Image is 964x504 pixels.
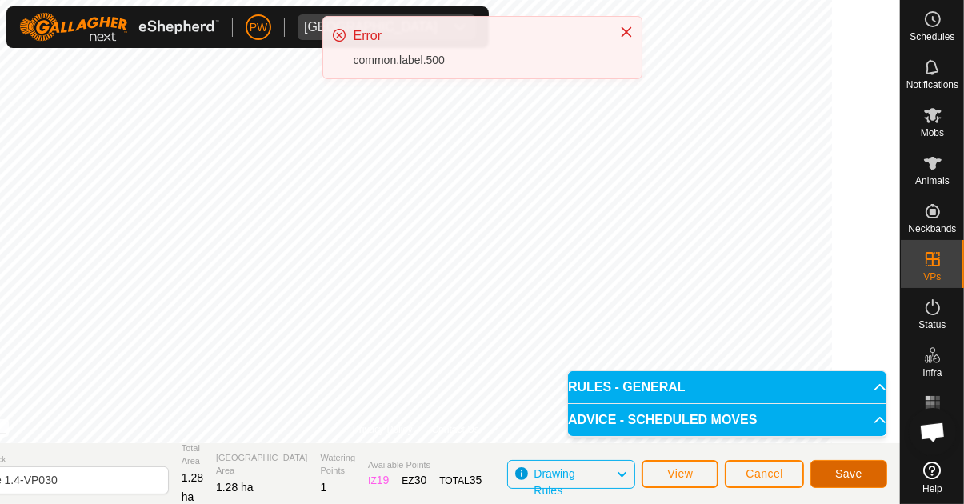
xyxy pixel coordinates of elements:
a: Contact Us [432,422,479,437]
div: EZ [402,472,426,489]
span: View [667,467,693,480]
span: Total Area [182,442,203,468]
span: 30 [414,474,427,486]
span: Cancel [746,467,783,480]
span: [GEOGRAPHIC_DATA] Area [216,451,308,478]
span: 35 [470,474,482,486]
span: Notifications [906,80,958,90]
div: [GEOGRAPHIC_DATA] [304,21,438,34]
span: VPs [923,272,941,282]
span: PW [250,19,268,36]
button: Save [810,460,887,488]
p-accordion-header: ADVICE - SCHEDULED MOVES [568,404,886,436]
span: 1.28 ha [216,481,254,494]
div: dropdown trigger [444,14,476,40]
span: Save [835,467,862,480]
span: Neckbands [908,224,956,234]
div: common.label.500 [354,52,603,69]
span: Kawhia Farm [298,14,444,40]
span: RULES - GENERAL [568,381,686,394]
span: 19 [377,474,390,486]
a: Privacy Policy [353,422,413,437]
img: Gallagher Logo [19,13,219,42]
div: Open chat [909,408,957,456]
div: Error [354,26,603,46]
div: TOTAL [439,472,482,489]
button: Close [615,21,638,43]
a: Help [901,455,964,500]
button: View [642,460,718,488]
span: 1.28 ha [182,471,203,503]
span: Infra [922,368,942,378]
span: Status [918,320,946,330]
span: Available Points [368,458,482,472]
span: 1 [321,481,327,494]
span: ADVICE - SCHEDULED MOVES [568,414,757,426]
span: Mobs [921,128,944,138]
button: Cancel [725,460,804,488]
span: Watering Points [321,451,356,478]
span: Schedules [910,32,954,42]
span: Animals [915,176,950,186]
span: Help [922,484,942,494]
span: Heatmap [913,416,952,426]
div: IZ [368,472,389,489]
span: Drawing Rules [534,467,574,497]
p-accordion-header: RULES - GENERAL [568,371,886,403]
